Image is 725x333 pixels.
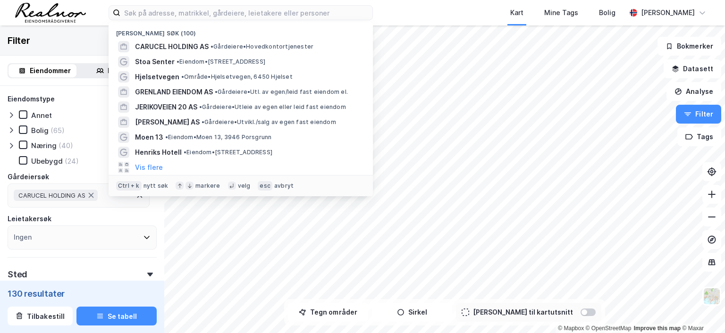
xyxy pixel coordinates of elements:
[177,58,265,66] span: Eiendom • [STREET_ADDRESS]
[76,307,157,325] button: Se tabell
[135,71,179,83] span: Hjelsetvegen
[65,157,79,166] div: (24)
[116,181,142,191] div: Ctrl + k
[59,141,73,150] div: (40)
[18,191,85,199] span: CARUCEL HOLDING AS
[658,37,721,56] button: Bokmerker
[143,182,169,190] div: nytt søk
[184,149,186,156] span: •
[634,325,681,332] a: Improve this map
[238,182,251,190] div: velg
[8,269,27,280] div: Sted
[258,181,272,191] div: esc
[8,288,157,299] div: 130 resultater
[51,126,65,135] div: (65)
[135,101,197,113] span: JERIKOVEIEN 20 AS
[184,149,272,156] span: Eiendom • [STREET_ADDRESS]
[135,147,182,158] span: Henriks Hotell
[641,7,695,18] div: [PERSON_NAME]
[599,7,615,18] div: Bolig
[8,307,73,325] button: Tilbakestill
[195,182,220,190] div: markere
[181,73,293,81] span: Område • Hjelsetvegen, 6450 Hjelset
[108,65,144,76] div: Leietakere
[8,171,49,183] div: Gårdeiersøk
[135,117,200,128] span: [PERSON_NAME] AS
[199,103,346,111] span: Gårdeiere • Utleie av egen eller leid fast eiendom
[544,7,578,18] div: Mine Tags
[202,118,204,125] span: •
[288,303,368,322] button: Tegn områder
[165,133,271,141] span: Eiendom • Moen 13, 3946 Porsgrunn
[135,86,213,98] span: GRENLAND EIENDOM AS
[664,59,721,78] button: Datasett
[202,118,336,126] span: Gårdeiere • Utvikl./salg av egen fast eiendom
[30,65,71,76] div: Eiendommer
[677,127,721,146] button: Tags
[8,93,55,105] div: Eiendomstype
[120,6,372,20] input: Søk på adresse, matrikkel, gårdeiere, leietakere eller personer
[165,133,168,141] span: •
[8,213,51,225] div: Leietakersøk
[211,43,313,50] span: Gårdeiere • Hovedkontortjenester
[15,3,86,23] img: realnor-logo.934646d98de889bb5806.png
[211,43,213,50] span: •
[135,132,163,143] span: Moen 13
[31,126,49,135] div: Bolig
[135,56,175,67] span: Stoa Senter
[678,288,725,333] iframe: Chat Widget
[215,88,348,96] span: Gårdeiere • Utl. av egen/leid fast eiendom el.
[558,325,584,332] a: Mapbox
[676,105,721,124] button: Filter
[703,287,721,305] img: Z
[586,325,632,332] a: OpenStreetMap
[31,111,52,120] div: Annet
[666,82,721,101] button: Analyse
[372,303,452,322] button: Sirkel
[31,141,57,150] div: Næring
[8,33,30,48] div: Filter
[14,232,32,243] div: Ingen
[135,41,209,52] span: CARUCEL HOLDING AS
[109,22,373,39] div: [PERSON_NAME] søk (100)
[510,7,523,18] div: Kart
[274,182,294,190] div: avbryt
[177,58,179,65] span: •
[199,103,202,110] span: •
[135,162,163,173] button: Vis flere
[678,288,725,333] div: Kontrollprogram for chat
[31,157,63,166] div: Ubebygd
[215,88,218,95] span: •
[473,307,573,318] div: [PERSON_NAME] til kartutsnitt
[181,73,184,80] span: •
